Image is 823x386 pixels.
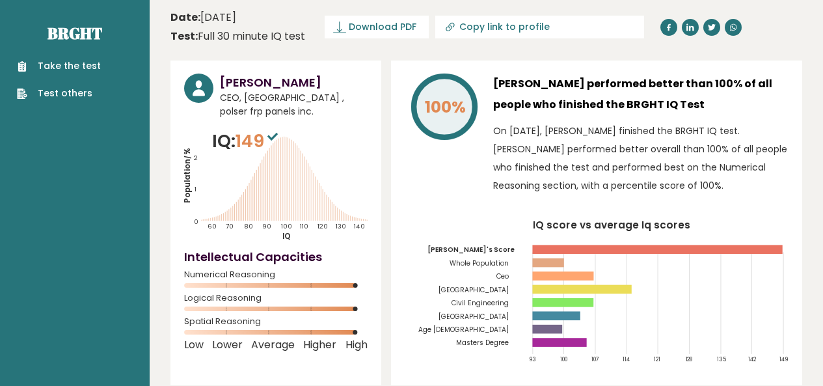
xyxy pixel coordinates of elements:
[654,355,661,363] tspan: 121
[280,222,291,230] tspan: 100
[226,222,234,230] tspan: 70
[184,319,368,324] span: Spatial Reasoning
[182,148,193,203] tspan: Population/%
[427,245,515,255] tspan: [PERSON_NAME]'s Score
[262,222,271,230] tspan: 90
[533,218,690,232] tspan: IQ score vs average Iq scores
[220,74,368,91] h3: [PERSON_NAME]
[184,248,368,266] h4: Intellectual Capacities
[496,271,509,281] tspan: Ceo
[591,355,599,363] tspan: 107
[195,185,196,193] tspan: 1
[686,355,693,363] tspan: 128
[452,298,509,308] tspan: Civil Engineering
[184,342,204,348] span: Low
[303,342,336,348] span: Higher
[17,59,101,73] a: Take the test
[194,217,198,226] tspan: 0
[529,355,536,363] tspan: 93
[194,154,198,162] tspan: 2
[349,20,416,34] span: Download PDF
[345,342,368,348] span: High
[244,222,253,230] tspan: 80
[418,325,509,335] tspan: Age [DEMOGRAPHIC_DATA]
[354,222,364,230] tspan: 140
[236,129,281,153] span: 149
[623,355,630,363] tspan: 114
[300,222,308,230] tspan: 110
[47,23,102,44] a: Brght
[748,355,757,363] tspan: 142
[170,29,305,44] div: Full 30 minute IQ test
[717,355,726,363] tspan: 135
[317,222,328,230] tspan: 120
[450,258,509,268] tspan: Whole Population
[251,342,295,348] span: Average
[493,74,789,115] h3: [PERSON_NAME] performed better than 100% of all people who finished the BRGHT IQ Test
[325,16,429,38] a: Download PDF
[560,355,567,363] tspan: 100
[170,29,198,44] b: Test:
[336,222,346,230] tspan: 130
[17,87,101,100] a: Test others
[184,296,368,301] span: Logical Reasoning
[780,355,789,363] tspan: 149
[170,10,236,25] time: [DATE]
[212,128,281,154] p: IQ:
[438,285,509,295] tspan: [GEOGRAPHIC_DATA]
[493,122,789,195] p: On [DATE], [PERSON_NAME] finished the BRGHT IQ test. [PERSON_NAME] performed better overall than ...
[212,342,243,348] span: Lower
[282,231,291,241] tspan: IQ
[170,10,200,25] b: Date:
[425,96,466,118] tspan: 100%
[184,272,368,277] span: Numerical Reasoning
[220,91,368,118] span: CEO, [GEOGRAPHIC_DATA] , polser frp panels inc.
[438,312,509,322] tspan: [GEOGRAPHIC_DATA]
[456,338,509,348] tspan: Masters Degree
[208,222,217,230] tspan: 60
